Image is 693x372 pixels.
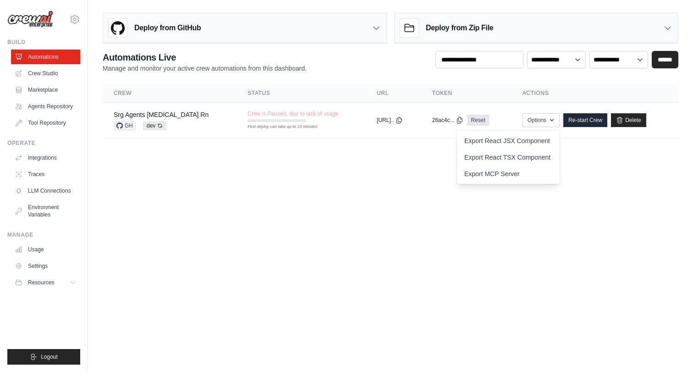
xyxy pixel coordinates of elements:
[457,166,560,182] a: Export MCP Server
[11,275,80,290] button: Resources
[11,200,80,222] a: Environment Variables
[366,84,421,103] th: URL
[134,22,201,33] h3: Deploy from GitHub
[41,353,58,361] span: Logout
[522,113,560,127] button: Options
[421,84,511,103] th: Token
[236,84,366,103] th: Status
[7,231,80,239] div: Manage
[103,51,307,64] h2: Automations Live
[11,50,80,64] a: Automations
[11,116,80,130] a: Tool Repository
[247,110,338,117] span: Crew is Paused, due to lack of usage
[7,139,80,147] div: Operate
[28,279,54,286] span: Resources
[426,22,493,33] h3: Deploy from Zip File
[457,149,560,166] a: Export React TSX Component
[647,328,693,372] iframe: Chat Widget
[247,124,306,130] div: First deploy can take up to 10 minutes
[7,349,80,365] button: Logout
[611,113,646,127] a: Delete
[109,19,127,37] img: GitHub Logo
[114,111,209,118] a: Srg Agents [MEDICAL_DATA] Rn
[467,115,489,126] a: Reset
[11,183,80,198] a: LLM Connections
[7,11,53,28] img: Logo
[103,64,307,73] p: Manage and monitor your active crew automations from this dashboard.
[511,84,678,103] th: Actions
[103,84,236,103] th: Crew
[11,167,80,182] a: Traces
[143,121,166,130] span: dev
[11,150,80,165] a: Integrations
[114,121,136,130] span: GH
[7,39,80,46] div: Build
[11,83,80,97] a: Marketplace
[563,113,607,127] a: Re-start Crew
[11,242,80,257] a: Usage
[11,66,80,81] a: Crew Studio
[11,99,80,114] a: Agents Repository
[457,133,560,149] a: Export React JSX Component
[11,259,80,273] a: Settings
[432,117,464,124] button: 26ac4c...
